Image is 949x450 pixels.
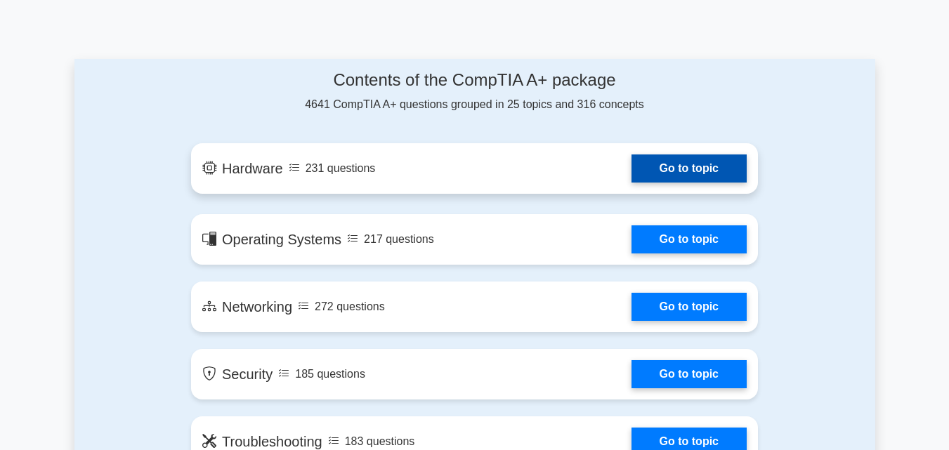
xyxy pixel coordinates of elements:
[631,293,747,321] a: Go to topic
[631,225,747,253] a: Go to topic
[191,70,758,113] div: 4641 CompTIA A+ questions grouped in 25 topics and 316 concepts
[631,360,747,388] a: Go to topic
[191,70,758,91] h4: Contents of the CompTIA A+ package
[631,154,747,183] a: Go to topic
